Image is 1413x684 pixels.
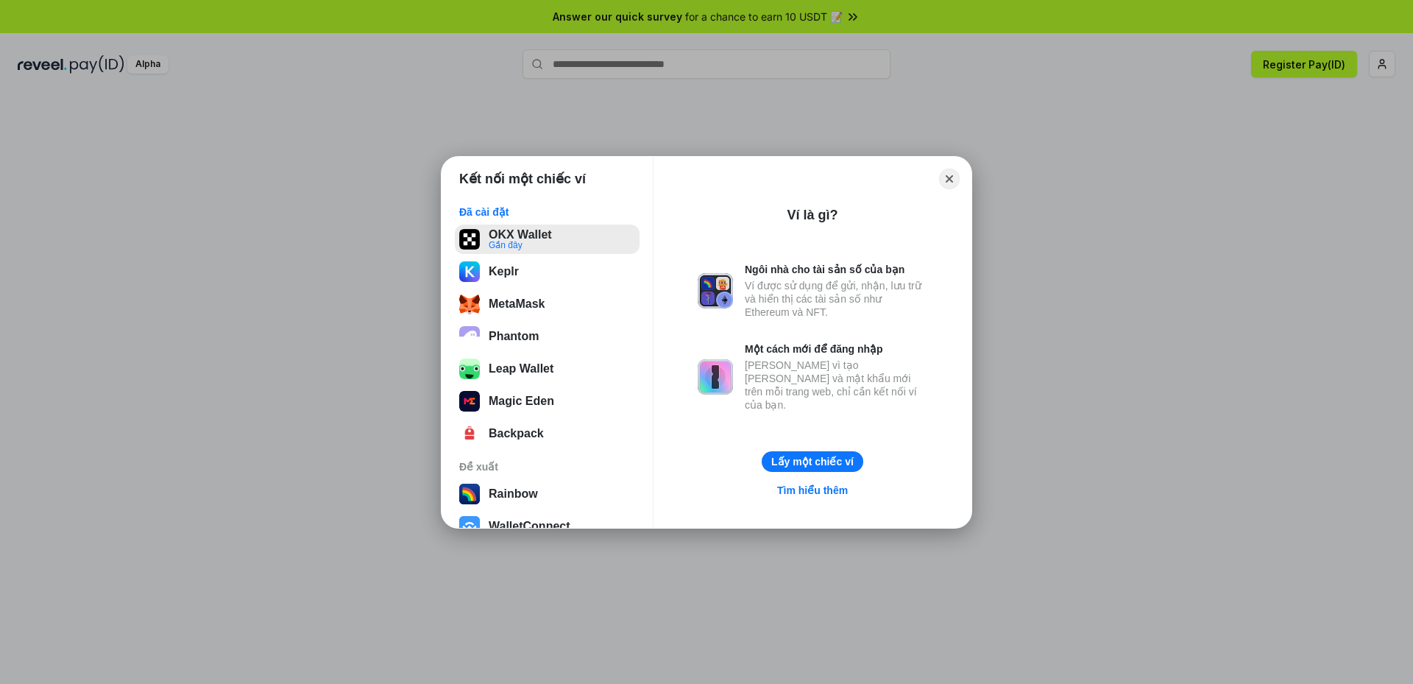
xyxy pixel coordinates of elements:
[455,322,640,351] button: Phantom
[771,455,854,468] div: Lấy một chiếc ví
[459,326,480,347] img: epq2vO3P5aLWl15yRS7Q49p1fHTx2Sgh99jU3kfXv7cnPATIVQHAx5oQs66JWv3SWEjHOsb3kKgmE5WNBxBId7C8gm8wEgOvz...
[455,257,640,286] button: Keplr
[489,240,552,249] div: Gần đây
[489,395,554,408] div: Magic Eden
[455,512,640,541] button: WalletConnect
[459,359,480,379] img: z+3L+1FxxXUeUMECPaK8gprIwhdlxV+hQdAXuUyJwW6xfJRlUUBFGbLJkqNlJgXjn6ghaAaYmDimBFRMSIqKAGPGvqu25lMm1...
[745,279,927,319] div: Ví được sử dụng để gửi, nhận, lưu trữ và hiển thị các tài sản số như Ethereum và NFT.
[455,387,640,416] button: Magic Eden
[459,484,480,504] img: svg+xml,%3Csvg%20width%3D%22120%22%20height%3D%22120%22%20viewBox%3D%220%200%20120%20120%22%20fil...
[455,354,640,384] button: Leap Wallet
[489,427,544,440] div: Backpack
[489,297,545,311] div: MetaMask
[768,481,857,500] a: Tìm hiểu thêm
[455,225,640,254] button: OKX WalletGần đây
[489,228,552,241] div: OKX Wallet
[455,419,640,448] button: Backpack
[459,423,480,444] img: 4BxBxKvl5W07cAAAAASUVORK5CYII=
[459,170,586,188] h1: Kết nối một chiếc ví
[489,520,570,533] div: WalletConnect
[459,391,480,412] img: ALG3Se1BVDzMAAAAAElFTkSuQmCC
[777,484,848,497] div: Tìm hiểu thêm
[489,330,539,343] div: Phantom
[745,359,927,412] div: [PERSON_NAME] vì tạo [PERSON_NAME] và mật khẩu mới trên mỗi trang web, chỉ cần kết nối ví của bạn.
[459,460,635,473] div: Đề xuất
[459,205,635,219] div: Đã cài đặt
[459,294,480,314] img: svg+xml;base64,PHN2ZyB3aWR0aD0iMzUiIGhlaWdodD0iMzQiIHZpZXdCb3g9IjAgMCAzNSAzNCIgZmlsbD0ibm9uZSIgeG...
[698,359,733,395] img: svg+xml,%3Csvg%20xmlns%3D%22http%3A%2F%2Fwww.w3.org%2F2000%2Fsvg%22%20fill%3D%22none%22%20viewBox...
[459,229,480,250] img: 5VZ71FV6L7PA3gg3tXrdQ+DgLhC+75Wq3no69P3MC0NFQpx2lL04Ql9gHK1bRDjsSBIvScBnDTk1WrlGIZBorIDEYJj+rhdgn...
[762,451,863,472] button: Lấy một chiếc ví
[455,479,640,509] button: Rainbow
[939,169,960,189] button: Close
[489,265,519,278] div: Keplr
[745,342,927,356] div: Một cách mới để đăng nhập
[489,362,553,376] div: Leap Wallet
[455,289,640,319] button: MetaMask
[459,261,480,282] img: ByMCUfJCc2WaAAAAAElFTkSuQmCC
[787,206,837,224] div: Ví là gì?
[489,487,538,501] div: Rainbow
[698,273,733,308] img: svg+xml,%3Csvg%20xmlns%3D%22http%3A%2F%2Fwww.w3.org%2F2000%2Fsvg%22%20fill%3D%22none%22%20viewBox...
[459,516,480,537] img: svg+xml,%3Csvg%20width%3D%2228%22%20height%3D%2228%22%20viewBox%3D%220%200%2028%2028%22%20fill%3D...
[745,263,927,276] div: Ngôi nhà cho tài sản số của bạn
